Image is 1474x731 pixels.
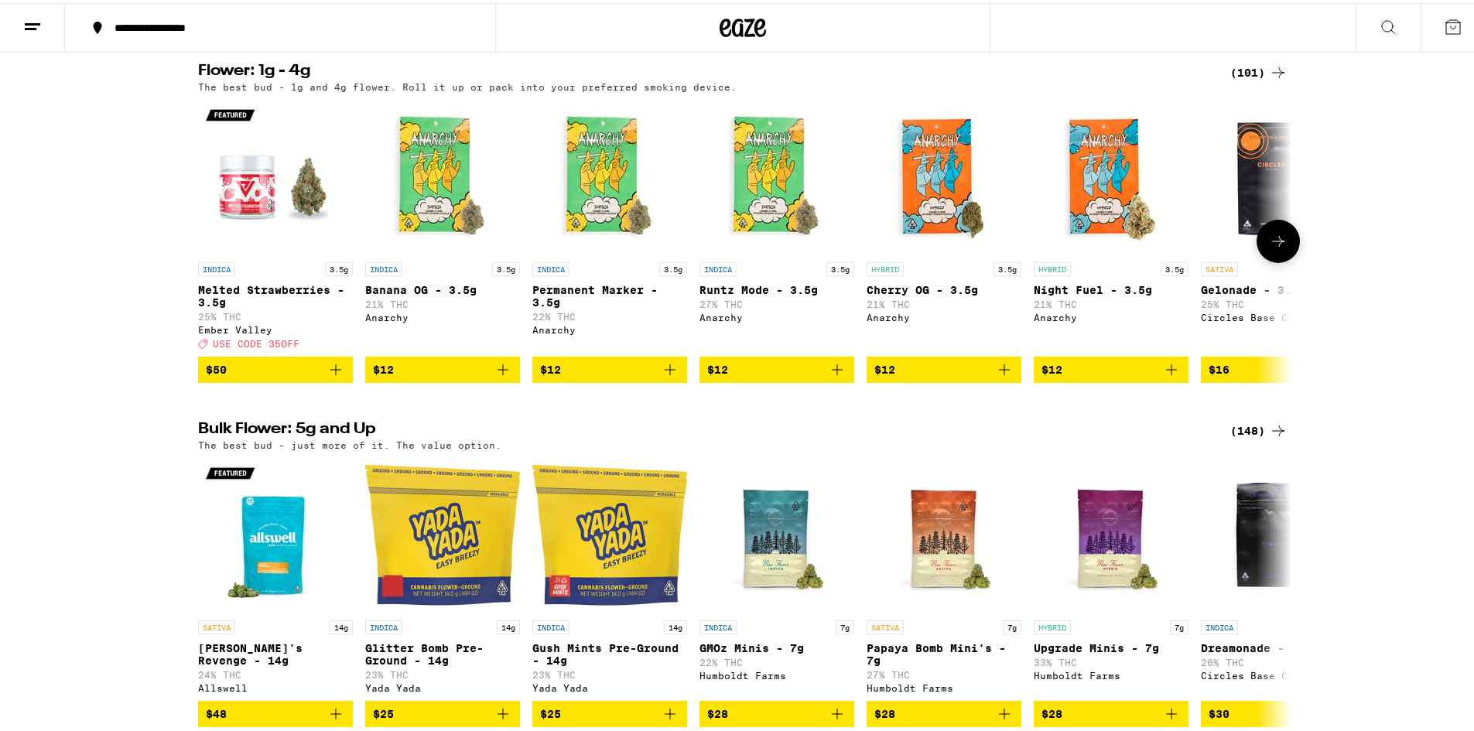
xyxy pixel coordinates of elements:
img: Anarchy - Permanent Marker - 3.5g [532,97,687,251]
p: 7g [1170,617,1188,631]
div: Humboldt Farms [867,680,1021,690]
p: Permanent Marker - 3.5g [532,281,687,306]
div: Anarchy [867,309,1021,319]
img: Ember Valley - Melted Strawberries - 3.5g [198,97,353,251]
p: INDICA [699,617,737,631]
span: $12 [707,360,728,373]
button: Add to bag [198,354,353,380]
a: Open page for Glitter Bomb Pre-Ground - 14g from Yada Yada [365,455,520,698]
p: Upgrade Minis - 7g [1034,639,1188,651]
p: 27% THC [699,296,854,306]
span: $30 [1209,705,1229,717]
a: Open page for Runtz Mode - 3.5g from Anarchy [699,97,854,354]
img: Anarchy - Night Fuel - 3.5g [1034,97,1188,251]
a: Open page for Night Fuel - 3.5g from Anarchy [1034,97,1188,354]
img: Anarchy - Banana OG - 3.5g [365,97,520,251]
p: 21% THC [1034,296,1188,306]
button: Add to bag [532,354,687,380]
span: $12 [373,360,394,373]
div: Anarchy [1034,309,1188,319]
p: Cherry OG - 3.5g [867,281,1021,293]
button: Add to bag [1201,698,1356,724]
p: 3.5g [325,259,353,273]
img: Humboldt Farms - Upgrade Minis - 7g [1034,455,1188,610]
span: $12 [540,360,561,373]
a: Open page for Banana OG - 3.5g from Anarchy [365,97,520,354]
p: 23% THC [365,667,520,677]
p: HYBRID [1034,259,1071,273]
a: Open page for Melted Strawberries - 3.5g from Ember Valley [198,97,353,354]
a: Open page for Gelonade - 3.5g from Circles Base Camp [1201,97,1356,354]
p: HYBRID [867,259,904,273]
p: INDICA [198,259,235,273]
p: Gelonade - 3.5g [1201,281,1356,293]
p: 23% THC [532,667,687,677]
button: Add to bag [365,354,520,380]
p: 14g [664,617,687,631]
p: 24% THC [198,667,353,677]
span: $48 [206,705,227,717]
p: 3.5g [659,259,687,273]
p: 25% THC [198,309,353,319]
button: Add to bag [365,698,520,724]
p: 21% THC [365,296,520,306]
h2: Bulk Flower: 5g and Up [198,418,1212,437]
img: Anarchy - Cherry OG - 3.5g [867,97,1021,251]
img: Yada Yada - Glitter Bomb Pre-Ground - 14g [365,455,520,610]
p: INDICA [532,617,569,631]
p: 25% THC [1201,296,1356,306]
span: $25 [373,705,394,717]
div: Humboldt Farms [1034,668,1188,678]
a: Open page for Permanent Marker - 3.5g from Anarchy [532,97,687,354]
button: Add to bag [867,698,1021,724]
div: Yada Yada [365,680,520,690]
p: Melted Strawberries - 3.5g [198,281,353,306]
p: INDICA [365,259,402,273]
p: 3.5g [1161,259,1188,273]
a: Open page for Gush Mints Pre-Ground - 14g from Yada Yada [532,455,687,698]
div: Anarchy [532,322,687,332]
img: Allswell - Jack's Revenge - 14g [198,455,353,610]
img: Circles Base Camp - Dreamonade - 7g [1201,455,1356,610]
a: Open page for Cherry OG - 3.5g from Anarchy [867,97,1021,354]
button: Add to bag [532,698,687,724]
p: 7g [1003,617,1021,631]
p: 33% THC [1034,654,1188,664]
img: Yada Yada - Gush Mints Pre-Ground - 14g [532,455,687,610]
button: Add to bag [1034,354,1188,380]
p: 14g [330,617,353,631]
a: Open page for Jack's Revenge - 14g from Allswell [198,455,353,698]
button: Add to bag [699,354,854,380]
span: Hi. Need any help? [9,11,111,23]
img: Humboldt Farms - GMOz Minis - 7g [699,455,854,610]
p: 14g [497,617,520,631]
p: SATIVA [867,617,904,631]
p: 22% THC [699,654,854,664]
img: Anarchy - Runtz Mode - 3.5g [699,97,854,251]
button: Add to bag [699,698,854,724]
div: Anarchy [699,309,854,319]
p: GMOz Minis - 7g [699,639,854,651]
p: The best bud - 1g and 4g flower. Roll it up or pack into your preferred smoking device. [198,79,737,89]
a: Open page for Papaya Bomb Mini's - 7g from Humboldt Farms [867,455,1021,698]
p: Runtz Mode - 3.5g [699,281,854,293]
p: [PERSON_NAME]'s Revenge - 14g [198,639,353,664]
a: (148) [1230,418,1288,437]
p: 7g [836,617,854,631]
div: Anarchy [365,309,520,319]
p: 3.5g [492,259,520,273]
div: Circles Base Camp [1201,309,1356,319]
p: INDICA [532,259,569,273]
p: Papaya Bomb Mini's - 7g [867,639,1021,664]
div: (101) [1230,60,1288,79]
a: Open page for Upgrade Minis - 7g from Humboldt Farms [1034,455,1188,698]
p: SATIVA [198,617,235,631]
p: Night Fuel - 3.5g [1034,281,1188,293]
p: Gush Mints Pre-Ground - 14g [532,639,687,664]
p: Dreamonade - 7g [1201,639,1356,651]
button: Add to bag [1201,354,1356,380]
span: $28 [707,705,728,717]
div: Humboldt Farms [699,668,854,678]
span: $12 [874,360,895,373]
